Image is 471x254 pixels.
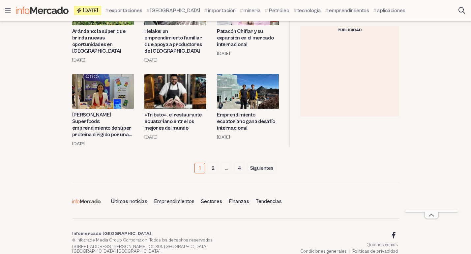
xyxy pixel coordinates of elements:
[204,7,236,14] a: importación
[72,112,134,138] a: [PERSON_NAME] Superfoods: emprendimiento de súper proteína dirigido por una joven mujer
[108,196,150,207] a: Últimas noticias
[83,8,98,13] span: [DATE]
[293,7,321,14] a: tecnologia
[226,196,252,207] a: Finanzas
[217,28,279,48] a: Patacón Chiflar y su expansión en el mercado internacional
[144,112,206,131] a: «Tributo», el restaurante ecuatoriano entre los mejores del mundo
[234,163,245,173] a: 4
[265,7,289,14] a: Petróleo
[72,74,134,109] img: Francisca Castellanos, dice que los grillos son el superalimento del futuro.
[240,7,261,14] a: mineria
[217,74,279,109] img: Pascal Tech es un emprendimiento de tecnología eléctrica, formado por tres integrantes: Israel Or...
[72,163,399,173] nav: Paginación de entradas
[194,163,205,173] span: 1
[217,134,230,140] time: 27 marzo, 2023 06:09
[72,28,134,54] a: Arándano: la súper que brinda nuevas oportunidades en [GEOGRAPHIC_DATA]
[150,7,200,14] span: [GEOGRAPHIC_DATA]
[373,7,405,14] a: aplicaciones
[198,196,225,207] a: Sectores
[72,244,233,254] address: [STREET_ADDRESS][PERSON_NAME]. Of. 301. [GEOGRAPHIC_DATA], [GEOGRAPHIC_DATA]-[GEOGRAPHIC_DATA].
[144,134,158,140] time: 31 marzo, 2023 06:20
[208,7,236,14] span: importación
[405,13,458,210] iframe: Advertisement
[144,28,206,54] a: Helake: un emprendimiento familiar que apoya a productores de [GEOGRAPHIC_DATA]
[72,231,233,236] p: Infomercado [GEOGRAPHIC_DATA]
[144,57,158,63] time: 8 abril, 2023 06:53
[300,26,399,34] div: Publicidad
[217,50,230,57] time: 1 abril, 2023 07:46
[253,196,284,207] a: Tendencias
[325,7,369,14] a: emprendimientos
[217,112,279,131] a: Emprendimiento ecuatoriano gana desafío internacional
[109,7,142,14] span: exportaciones
[72,199,101,203] img: Infomercado Ecuador logo
[16,7,69,14] img: Infomercado Ecuador logo
[244,7,261,14] span: mineria
[208,163,218,173] a: 2
[352,249,398,254] a: Políticas de privacidad
[72,140,85,147] time: 1 abril, 2023 07:12
[144,74,206,109] img: El restaurante, que abrió sus puertas en 2021, es manejado por Grupo NM, dedicado a los productos...
[329,7,369,14] span: emprendimientos
[300,249,347,254] a: Condiciones generales
[221,163,231,173] span: …
[377,7,405,14] span: aplicaciones
[367,242,398,247] a: Quiénes somos
[151,196,197,207] a: Emprendimientos
[146,7,200,14] a: [GEOGRAPHIC_DATA]
[247,163,277,173] a: Siguientes
[269,7,289,14] span: Petróleo
[72,238,233,242] p: © Infotrade Media Group Corporation. Todos los derechos reservados.
[297,7,321,14] span: tecnologia
[105,7,142,14] a: exportaciones
[72,57,85,63] time: 15 abril, 2023 07:49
